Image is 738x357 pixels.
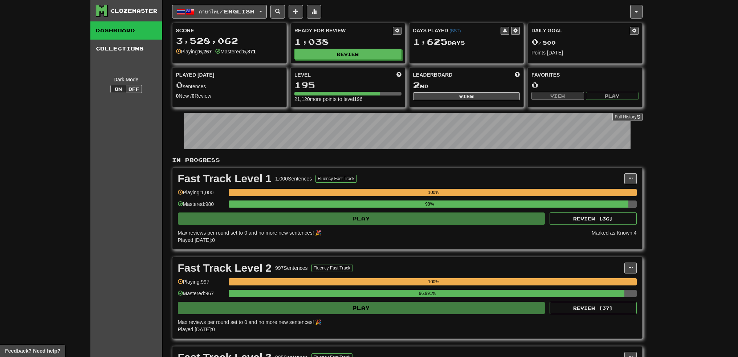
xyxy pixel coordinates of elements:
div: Day s [413,37,520,46]
span: Open feedback widget [5,347,60,354]
strong: 0 [176,93,179,99]
button: Play [178,302,545,314]
button: Add sentence to collection [289,5,303,19]
div: Mastered: [215,48,256,55]
div: Mastered: 967 [178,290,225,302]
button: Review (36) [550,212,637,225]
div: Playing: [176,48,212,55]
strong: 5,871 [243,49,256,54]
span: 0 [531,36,538,46]
button: View [531,92,584,100]
div: 100% [231,189,637,196]
div: Points [DATE] [531,49,639,56]
div: Dark Mode [96,76,156,83]
div: Favorites [531,71,639,78]
p: In Progress [172,157,643,164]
div: 100% [231,278,637,285]
div: 3,528,062 [176,36,283,45]
div: Days Played [413,27,501,34]
span: Played [DATE] [176,71,215,78]
span: 2 [413,80,420,90]
div: Max reviews per round set to 0 and no more new sentences! 🎉 [178,319,632,326]
span: Score more points to level up [396,71,401,78]
div: 98% [231,200,628,208]
div: Playing: 997 [178,278,225,290]
div: nd [413,81,520,90]
button: View [413,92,520,100]
div: Fast Track Level 1 [178,173,272,184]
button: Play [178,212,545,225]
button: More stats [307,5,321,19]
button: Off [126,85,142,93]
div: Mastered: 980 [178,200,225,212]
a: Dashboard [90,21,162,40]
span: / 500 [531,40,556,46]
span: Leaderboard [413,71,453,78]
button: On [110,85,126,93]
div: Playing: 1,000 [178,189,225,201]
span: 0 [176,80,183,90]
span: This week in points, UTC [515,71,520,78]
span: ภาษาไทย / English [199,8,254,15]
div: Fast Track Level 2 [178,263,272,273]
a: Full History [612,113,642,121]
div: Daily Goal [531,27,630,35]
div: 21,120 more points to level 196 [294,96,401,103]
div: Score [176,27,283,34]
button: Review (37) [550,302,637,314]
span: 1,625 [413,36,448,46]
a: Collections [90,40,162,58]
div: Clozemaster [110,7,158,15]
div: Ready for Review [294,27,393,34]
div: 1,000 Sentences [275,175,312,182]
button: Fluency Fast Track [315,175,356,183]
strong: 6,267 [199,49,212,54]
button: Review [294,49,401,60]
button: Play [586,92,639,100]
div: New / Review [176,92,283,100]
div: Max reviews per round set to 0 and no more new sentences! 🎉 [178,229,587,236]
div: 0 [531,81,639,90]
a: (BST) [449,28,461,33]
div: 997 Sentences [275,264,308,272]
button: ภาษาไทย/English [172,5,267,19]
div: 1,038 [294,37,401,46]
span: Played [DATE]: 0 [178,326,215,332]
button: Fluency Fast Track [311,264,352,272]
button: Search sentences [270,5,285,19]
div: 96.991% [231,290,624,297]
span: Level [294,71,311,78]
strong: 0 [192,93,195,99]
div: 195 [294,81,401,90]
span: Played [DATE]: 0 [178,237,215,243]
div: sentences [176,81,283,90]
div: Marked as Known: 4 [592,229,637,244]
